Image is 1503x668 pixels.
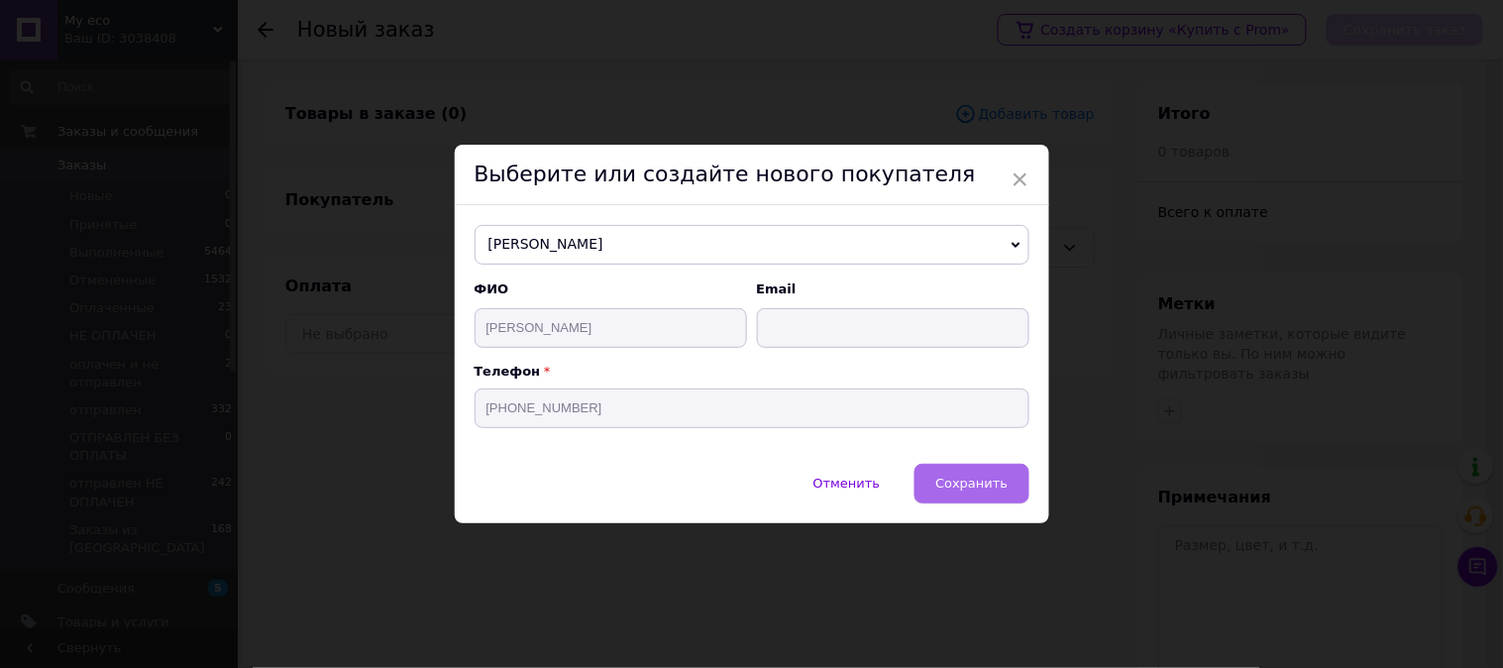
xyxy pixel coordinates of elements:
span: [PERSON_NAME] [475,225,1029,265]
span: Отменить [813,476,881,491]
span: ФИО [475,280,747,298]
input: +38 096 0000000 [475,389,1029,428]
button: Сохранить [914,464,1028,503]
button: Отменить [793,464,902,503]
span: × [1012,163,1029,196]
span: Сохранить [935,476,1008,491]
p: Телефон [475,364,1029,379]
div: Выберите или создайте нового покупателя [455,145,1049,205]
span: Email [757,280,1029,298]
